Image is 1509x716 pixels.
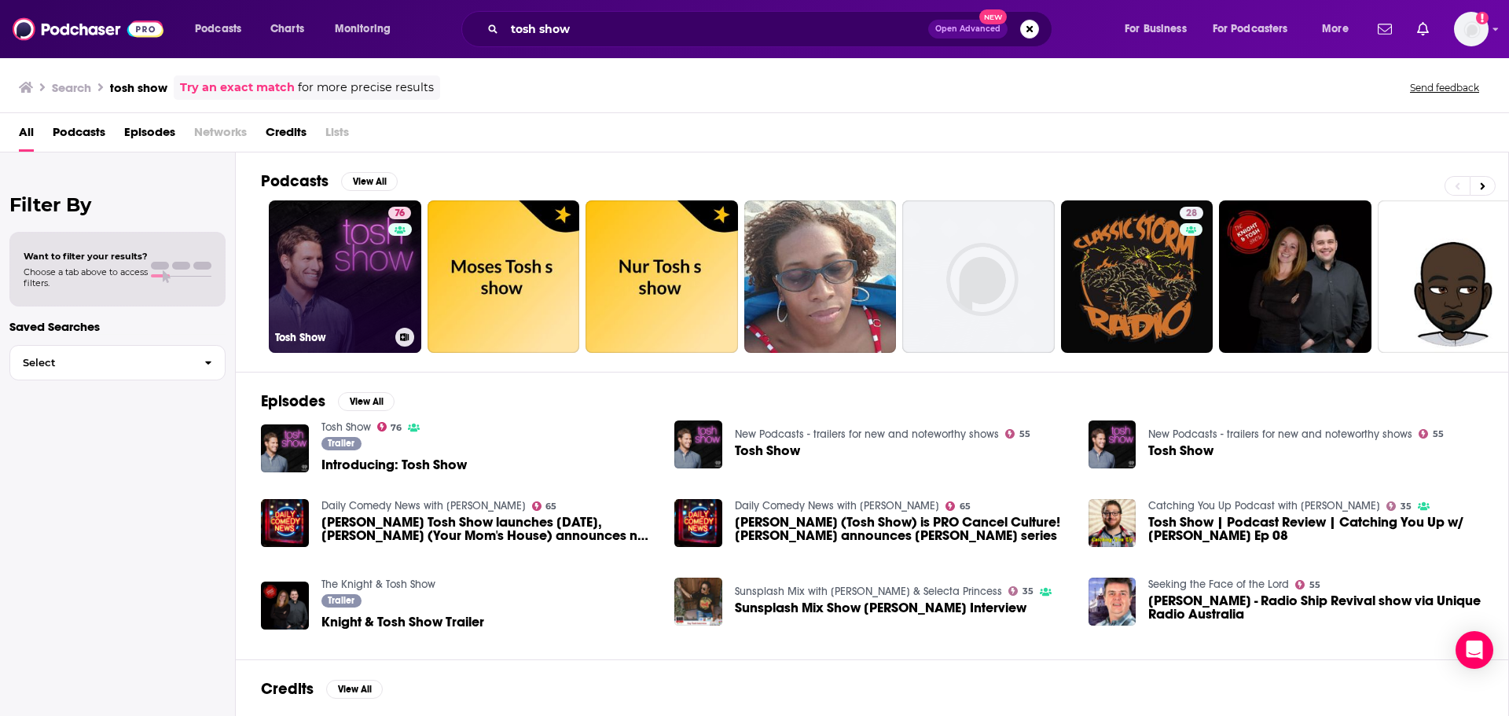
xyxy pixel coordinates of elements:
a: Podcasts [53,119,105,152]
a: Show notifications dropdown [1371,16,1398,42]
span: Choose a tab above to access filters. [24,266,148,288]
a: Kenny Tosh - Radio Ship Revival show via Unique Radio Australia [1148,594,1483,621]
h2: Filter By [9,193,226,216]
span: 65 [545,503,556,510]
a: Tosh Show [1148,444,1213,457]
span: Monitoring [335,18,391,40]
button: open menu [1311,17,1368,42]
a: Introducing: Tosh Show [321,458,467,472]
button: Select [9,345,226,380]
span: 35 [1401,503,1412,510]
a: Sunsplash Mix with Jah Prince & Selecta Princess [735,585,1002,598]
span: For Business [1125,18,1187,40]
img: Kenny Tosh - Radio Ship Revival show via Unique Radio Australia [1089,578,1136,626]
a: Tosh Show [735,444,800,457]
button: Open AdvancedNew [928,20,1008,39]
a: Daniel Tosh's Tosh Show launches today, Tom Segura (Your Mom's House) announces new tour [321,516,656,542]
a: EpisodesView All [261,391,395,411]
button: View All [341,172,398,191]
a: Daily Comedy News with Johnny Mac [735,499,939,512]
h3: tosh show [110,80,167,95]
a: 55 [1419,429,1444,439]
span: 65 [960,503,971,510]
span: New [979,9,1008,24]
a: Tosh Show | Podcast Review | Catching You Up w/ Nadav Ep 08 [1089,499,1136,547]
span: Open Advanced [935,25,1000,33]
a: Tosh Show | Podcast Review | Catching You Up w/ Nadav Ep 08 [1148,516,1483,542]
a: 35 [1008,586,1034,596]
a: Credits [266,119,307,152]
p: Saved Searches [9,319,226,334]
span: 28 [1186,206,1197,222]
a: Try an exact match [180,79,295,97]
button: Send feedback [1405,81,1484,94]
span: Charts [270,18,304,40]
span: Tosh Show | Podcast Review | Catching You Up w/ [PERSON_NAME] Ep 08 [1148,516,1483,542]
a: 55 [1005,429,1030,439]
span: 76 [391,424,402,431]
a: Daniel Tosh (Tosh Show) is PRO Cancel Culture! Kevin Hart announces Muhammed Ali series [735,516,1070,542]
span: [PERSON_NAME] (Tosh Show) is PRO Cancel Culture! [PERSON_NAME] announces [PERSON_NAME] series [735,516,1070,542]
button: open menu [1114,17,1206,42]
button: Show profile menu [1454,12,1489,46]
span: Select [10,358,192,368]
a: 76Tosh Show [269,200,421,353]
a: Introducing: Tosh Show [261,424,309,472]
span: Lists [325,119,349,152]
svg: Add a profile image [1476,12,1489,24]
span: 35 [1023,588,1034,595]
span: For Podcasters [1213,18,1288,40]
a: PodcastsView All [261,171,398,191]
span: Knight & Tosh Show Trailer [321,615,484,629]
img: User Profile [1454,12,1489,46]
a: 55 [1295,580,1320,589]
a: Episodes [124,119,175,152]
img: Tosh Show [1089,420,1136,468]
a: 35 [1386,501,1412,511]
a: Daniel Tosh's Tosh Show launches today, Tom Segura (Your Mom's House) announces new tour [261,499,309,547]
span: Logged in as Maria.Tullin [1454,12,1489,46]
h3: Search [52,80,91,95]
a: Daily Comedy News with Johnny Mac [321,499,526,512]
button: open menu [184,17,262,42]
span: 55 [1309,582,1320,589]
a: CreditsView All [261,679,383,699]
span: More [1322,18,1349,40]
h2: Credits [261,679,314,699]
span: Sunsplash Mix Show [PERSON_NAME] Interview [735,601,1026,615]
div: Open Intercom Messenger [1456,631,1493,669]
a: Tosh Show [321,420,371,434]
h2: Episodes [261,391,325,411]
img: Daniel Tosh (Tosh Show) is PRO Cancel Culture! Kevin Hart announces Muhammed Ali series [674,499,722,547]
a: Seeking the Face of the Lord [1148,578,1289,591]
div: Search podcasts, credits, & more... [476,11,1067,47]
span: 55 [1019,431,1030,438]
button: View All [338,392,395,411]
span: for more precise results [298,79,434,97]
a: Sunsplash Mix Show Kay Tosh Interview [674,578,722,626]
span: Podcasts [195,18,241,40]
h3: Tosh Show [275,331,389,344]
span: Want to filter your results? [24,251,148,262]
span: All [19,119,34,152]
span: 76 [395,206,405,222]
a: Catching You Up Podcast with Nadav [1148,499,1380,512]
button: open menu [1202,17,1311,42]
a: 28 [1180,207,1203,219]
a: New Podcasts - trailers for new and noteworthy shows [1148,428,1412,441]
span: 55 [1433,431,1444,438]
img: Knight & Tosh Show Trailer [261,582,309,630]
a: Sunsplash Mix Show Kay Tosh Interview [735,601,1026,615]
a: Show notifications dropdown [1411,16,1435,42]
a: 76 [388,207,411,219]
button: View All [326,680,383,699]
h2: Podcasts [261,171,329,191]
input: Search podcasts, credits, & more... [505,17,928,42]
a: New Podcasts - trailers for new and noteworthy shows [735,428,999,441]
